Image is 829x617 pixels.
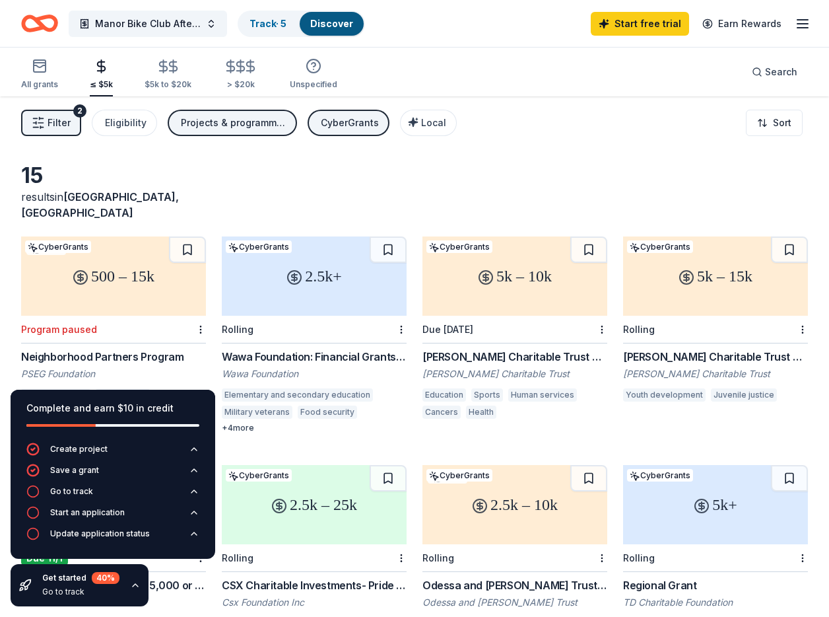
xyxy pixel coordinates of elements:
button: Start an application [26,506,199,527]
div: Projects & programming, Capital, Scholarship, Education, Other [181,115,286,131]
div: CyberGrants [25,240,91,253]
div: TD Charitable Foundation [623,596,808,609]
div: Get started [42,572,119,584]
button: Filter2 [21,110,81,136]
div: Odessa and [PERSON_NAME] Trust [PERSON_NAME] [422,577,607,593]
div: Eligibility [105,115,147,131]
div: Youth development [623,388,706,402]
div: Health [362,406,393,419]
div: Elementary and secondary education [222,388,373,402]
div: + 4 more [222,423,407,433]
div: Create project [50,444,108,454]
div: CyberGrants [426,469,492,482]
div: Wawa Foundation: Financial Grants (Grants over $2,500) [222,349,407,365]
div: Education [422,388,466,402]
div: Save a grant [50,465,99,476]
button: Projects & programming, Capital, Scholarship, Education, Other [168,110,297,136]
div: CyberGrants [226,469,292,482]
button: Search [741,59,808,85]
button: Manor Bike Club After-School & Youth Sports Support [69,11,227,37]
button: Save a grant [26,464,199,485]
div: Rolling [623,552,655,563]
div: Due [DATE] [422,324,473,335]
div: CyberGrants [627,469,693,482]
button: Local [400,110,457,136]
button: Go to track [26,485,199,506]
span: in [21,190,179,219]
button: Sort [746,110,803,136]
div: $5k to $20k [145,79,191,90]
button: Track· 5Discover [238,11,365,37]
div: Neighborhood Partners Program [21,349,206,365]
button: All grants [21,53,58,96]
div: PSEG Foundation [21,367,206,381]
div: [PERSON_NAME] Charitable Trust Grant [623,349,808,365]
span: Search [765,64,797,80]
button: Unspecified [290,53,337,96]
a: 500 – 15kLocalCyberGrantsProgram pausedNeighborhood Partners ProgramPSEG FoundationSTEM education... [21,236,206,433]
div: [PERSON_NAME] Charitable Trust [422,367,607,381]
a: Discover [310,18,353,29]
span: Manor Bike Club After-School & Youth Sports Support [95,16,201,32]
div: CSX Charitable Investments- Pride in Service Grants [222,577,407,593]
div: Complete and earn $10 in credit [26,400,199,416]
button: ≤ $5k [90,54,113,96]
div: 500 – 15k [21,236,206,316]
div: results [21,189,206,221]
div: > $20k [223,79,258,90]
div: 5k+ [623,465,808,544]
div: 5k – 10k [422,236,607,316]
span: Filter [48,115,71,131]
div: Cancers [422,406,461,419]
a: 5k – 15kCyberGrantsRolling[PERSON_NAME] Charitable Trust Grant[PERSON_NAME] Charitable TrustYouth... [623,236,808,406]
div: Update application status [50,528,150,539]
div: CyberGrants [321,115,379,131]
div: Military veterans [222,406,292,419]
div: Program paused [21,324,97,335]
div: 5k – 15k [623,236,808,316]
div: Start an application [50,507,125,518]
a: 2.5k+CyberGrantsRollingWawa Foundation: Financial Grants (Grants over $2,500)Wawa FoundationEleme... [222,236,407,433]
div: Human services [508,388,577,402]
div: Juvenile justice [711,388,777,402]
div: Rolling [222,552,253,563]
div: Rolling [422,552,454,563]
div: Food security [298,406,357,419]
a: Home [21,8,58,39]
div: [PERSON_NAME] Charitable Trust Grants [422,349,607,365]
div: Go to track [42,587,119,597]
button: Create project [26,443,199,464]
button: CyberGrants [308,110,389,136]
div: 2.5k – 25k [222,465,407,544]
div: 15 [21,163,206,189]
div: Unspecified [290,79,337,90]
button: $5k to $20k [145,54,191,96]
span: [GEOGRAPHIC_DATA], [GEOGRAPHIC_DATA] [21,190,179,219]
button: Eligibility [92,110,157,136]
div: Go to track [50,486,93,497]
a: 5k – 10kCyberGrantsDue [DATE][PERSON_NAME] Charitable Trust Grants[PERSON_NAME] Charitable TrustE... [422,236,607,423]
button: Update application status [26,527,199,548]
div: 2.5k – 10k [422,465,607,544]
div: Rolling [623,324,655,335]
div: 40 % [92,572,119,584]
div: 2 [73,104,86,118]
span: Sort [773,115,791,131]
div: [PERSON_NAME] Charitable Trust [623,367,808,381]
div: Csx Foundation Inc [222,596,407,609]
div: All grants [21,79,58,90]
div: Regional Grant [623,577,808,593]
div: CyberGrants [226,240,292,253]
button: > $20k [223,54,258,96]
div: CyberGrants [426,240,492,253]
div: ≤ $5k [90,79,113,90]
div: CyberGrants [627,240,693,253]
a: Start free trial [591,12,689,36]
div: Health [466,406,496,419]
div: Odessa and [PERSON_NAME] Trust [422,596,607,609]
a: Earn Rewards [694,12,789,36]
div: Sports [471,388,503,402]
div: Wawa Foundation [222,367,407,381]
a: Track· 5 [249,18,286,29]
span: Local [421,117,446,128]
